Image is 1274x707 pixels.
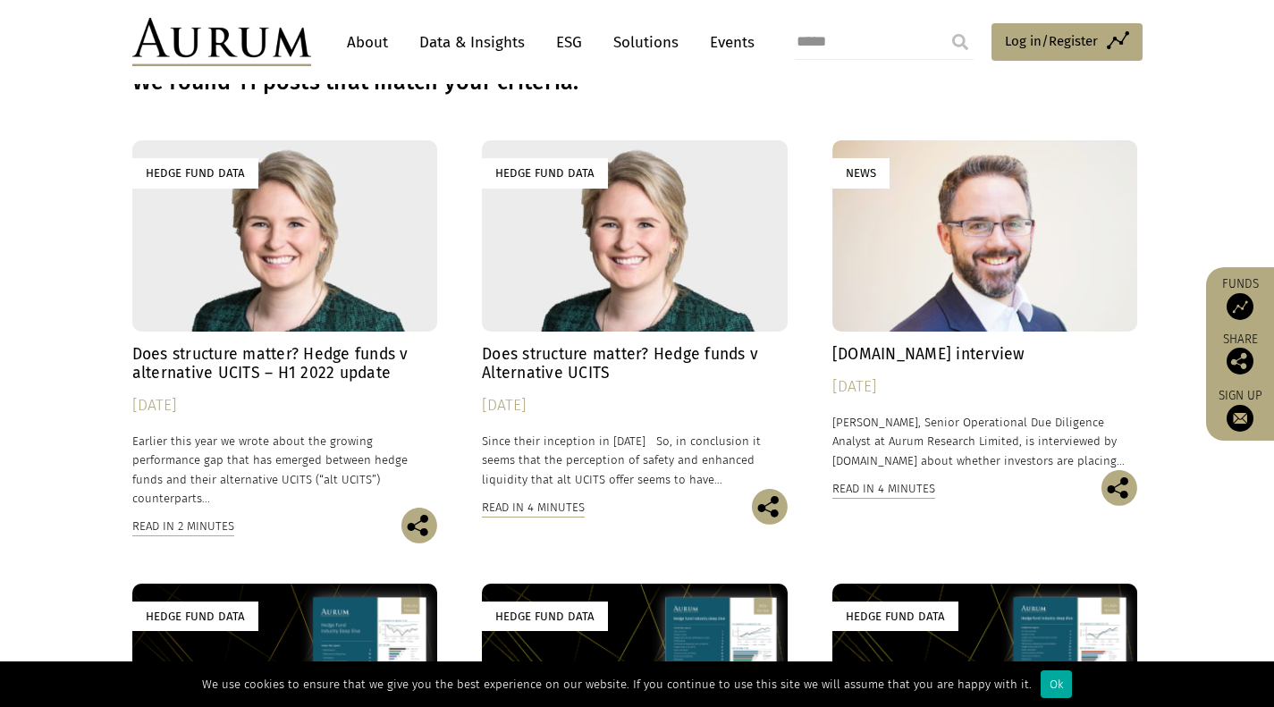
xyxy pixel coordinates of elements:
img: Access Funds [1227,293,1253,320]
div: Ok [1041,670,1072,698]
a: Funds [1215,276,1265,320]
img: Sign up to our newsletter [1227,405,1253,432]
a: Sign up [1215,388,1265,432]
img: Share this post [752,489,788,525]
div: [DATE] [832,375,1138,400]
img: Aurum [132,18,311,66]
div: Hedge Fund Data [132,158,258,188]
img: Share this post [401,508,437,543]
p: Earlier this year we wrote about the growing performance gap that has emerged between hedge funds... [132,432,438,508]
a: Events [701,26,755,59]
a: News [DOMAIN_NAME] interview [DATE] [PERSON_NAME], Senior Operational Due Diligence Analyst at Au... [832,140,1138,469]
div: Hedge Fund Data [132,602,258,631]
div: Read in 2 minutes [132,517,234,536]
div: Share [1215,333,1265,375]
div: Read in 4 minutes [482,498,585,518]
a: Log in/Register [991,23,1143,61]
a: Solutions [604,26,688,59]
div: Read in 4 minutes [832,479,935,499]
div: News [832,158,890,188]
div: [DATE] [482,393,788,418]
input: Submit [942,24,978,60]
h4: Does structure matter? Hedge funds v Alternative UCITS [482,345,788,383]
div: Hedge Fund Data [482,602,608,631]
a: Hedge Fund Data Does structure matter? Hedge funds v Alternative UCITS [DATE] Since their incepti... [482,140,788,488]
img: Share this post [1101,470,1137,506]
h4: [DOMAIN_NAME] interview [832,345,1138,364]
div: [DATE] [132,393,438,418]
p: Since their inception in [DATE] So, in conclusion it seems that the perception of safety and enha... [482,432,788,488]
div: Hedge Fund Data [482,158,608,188]
span: Log in/Register [1005,30,1098,52]
h4: Does structure matter? Hedge funds v alternative UCITS – H1 2022 update [132,345,438,383]
a: Data & Insights [410,26,534,59]
div: Hedge Fund Data [832,602,958,631]
a: ESG [547,26,591,59]
a: Hedge Fund Data Does structure matter? Hedge funds v alternative UCITS – H1 2022 update [DATE] Ea... [132,140,438,507]
p: [PERSON_NAME], Senior Operational Due Diligence Analyst at Aurum Research Limited, is interviewed... [832,413,1138,469]
a: About [338,26,397,59]
img: Share this post [1227,348,1253,375]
